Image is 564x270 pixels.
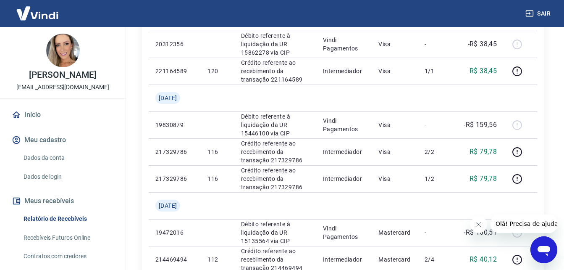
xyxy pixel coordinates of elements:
iframe: Fechar mensagem [470,216,487,233]
p: [PERSON_NAME] [29,71,96,79]
img: Vindi [10,0,65,26]
p: Mastercard [378,228,411,237]
p: 217329786 [155,175,194,183]
p: 2/4 [425,255,449,264]
p: Visa [378,40,411,48]
button: Sair [524,6,554,21]
p: - [425,40,449,48]
p: Intermediador [323,67,365,75]
p: 221164589 [155,67,194,75]
p: - [425,121,449,129]
p: 116 [207,175,227,183]
p: Visa [378,67,411,75]
p: Visa [378,175,411,183]
p: Débito referente à liquidação da UR 15135564 via CIP [241,220,310,245]
iframe: Mensagem da empresa [491,214,557,233]
img: a6d75368-ff01-42f5-9bc1-82505fbceba5.jpeg [46,34,80,67]
p: Vindi Pagamentos [323,36,365,53]
p: Vindi Pagamentos [323,116,365,133]
p: 112 [207,255,227,264]
a: Dados da conta [20,149,115,167]
p: R$ 79,78 [470,147,497,157]
p: [EMAIL_ADDRESS][DOMAIN_NAME] [16,83,109,92]
span: Olá! Precisa de ajuda? [5,6,71,13]
p: -R$ 38,45 [468,39,497,49]
p: 214469494 [155,255,194,264]
p: Visa [378,148,411,156]
p: 1/2 [425,175,449,183]
p: 20312356 [155,40,194,48]
a: Dados de login [20,168,115,185]
p: 2/2 [425,148,449,156]
p: -R$ 159,56 [464,120,497,130]
p: Intermediador [323,148,365,156]
p: - [425,228,449,237]
p: R$ 79,78 [470,174,497,184]
p: Crédito referente ao recebimento da transação 221164589 [241,58,310,84]
a: Recebíveis Futuros Online [20,229,115,246]
p: 217329786 [155,148,194,156]
p: -R$ 160,51 [464,228,497,238]
p: Intermediador [323,255,365,264]
p: Crédito referente ao recebimento da transação 217329786 [241,166,310,191]
button: Meus recebíveis [10,192,115,210]
p: Mastercard [378,255,411,264]
p: 116 [207,148,227,156]
p: 19830879 [155,121,194,129]
p: Débito referente à liquidação da UR 15862278 via CIP [241,32,310,57]
p: 120 [207,67,227,75]
p: 1/1 [425,67,449,75]
p: Crédito referente ao recebimento da transação 217329786 [241,139,310,164]
p: R$ 40,12 [470,254,497,265]
p: Vindi Pagamentos [323,224,365,241]
p: 19472016 [155,228,194,237]
p: Débito referente à liquidação da UR 15446100 via CIP [241,112,310,138]
span: [DATE] [159,94,177,102]
p: Intermediador [323,175,365,183]
p: R$ 38,45 [470,66,497,76]
a: Início [10,106,115,124]
span: [DATE] [159,201,177,210]
p: Visa [378,121,411,129]
a: Relatório de Recebíveis [20,210,115,228]
iframe: Botão para abrir a janela de mensagens [530,236,557,263]
a: Contratos com credores [20,248,115,265]
button: Meu cadastro [10,131,115,149]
